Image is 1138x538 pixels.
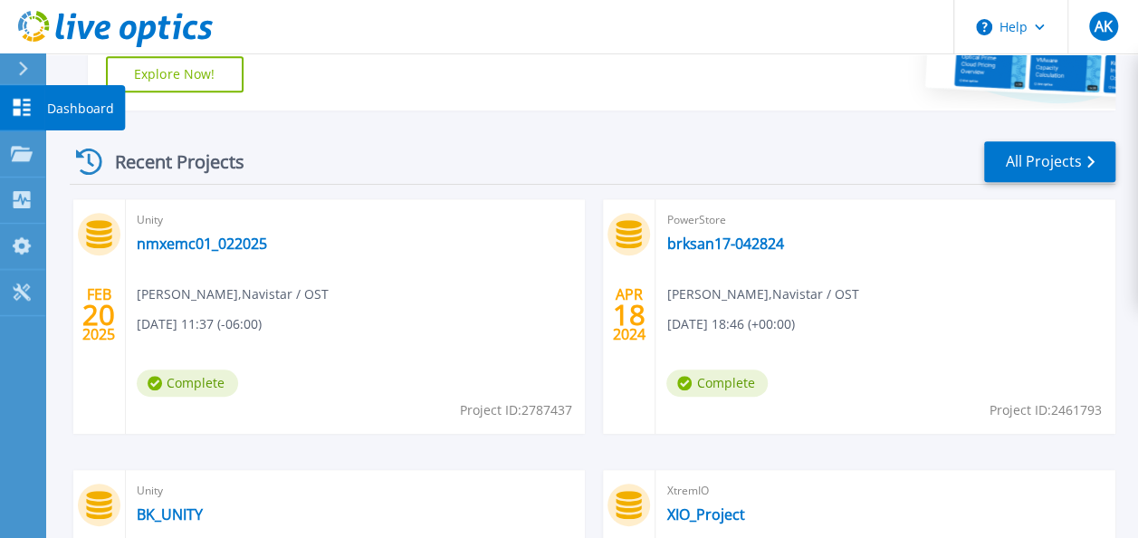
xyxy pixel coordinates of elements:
[137,210,575,230] span: Unity
[459,400,571,420] span: Project ID: 2787437
[106,56,244,92] a: Explore Now!
[137,370,238,397] span: Complete
[137,314,262,334] span: [DATE] 11:37 (-06:00)
[137,284,329,304] span: [PERSON_NAME] , Navistar / OST
[666,235,783,253] a: brksan17-042824
[612,282,646,348] div: APR 2024
[81,282,116,348] div: FEB 2025
[137,481,575,501] span: Unity
[666,314,794,334] span: [DATE] 18:46 (+00:00)
[666,284,858,304] span: [PERSON_NAME] , Navistar / OST
[137,235,267,253] a: nmxemc01_022025
[666,370,768,397] span: Complete
[47,85,114,132] p: Dashboard
[137,505,203,524] a: BK_UNITY
[613,307,646,322] span: 18
[70,139,269,184] div: Recent Projects
[666,481,1105,501] span: XtremIO
[666,210,1105,230] span: PowerStore
[984,141,1115,182] a: All Projects
[666,505,744,524] a: XIO_Project
[82,307,115,322] span: 20
[1094,19,1112,34] span: AK
[990,400,1102,420] span: Project ID: 2461793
